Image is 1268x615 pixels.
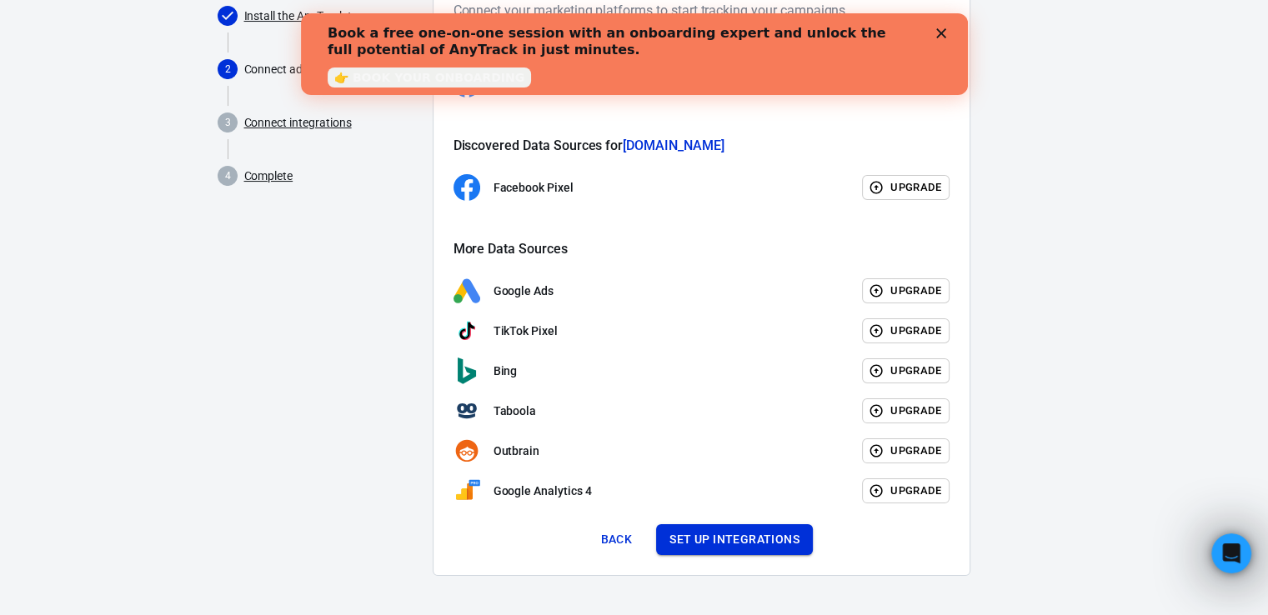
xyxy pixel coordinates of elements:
text: 2 [224,63,230,75]
p: Taboola [494,402,537,420]
h5: Discovered Data Sources for [454,137,950,154]
text: 3 [224,117,230,128]
p: TikTok Pixel [494,322,558,340]
p: Connect ad networks [244,61,419,78]
a: Install the AnyTrack tag [244,7,365,25]
button: Upgrade [862,438,950,464]
p: Google Analytics 4 [494,482,592,500]
iframe: Intercom live chat [1211,533,1251,573]
p: Outbrain [494,442,540,460]
p: Facebook Pixel [494,179,574,197]
a: Connect integrations [244,114,352,132]
a: Complete [244,167,293,185]
button: Set up integrations [656,524,813,555]
text: 4 [224,170,230,182]
button: Upgrade [862,318,950,344]
button: Back [589,524,643,555]
p: Google Ads [494,282,554,300]
div: Close [635,15,652,25]
span: [DOMAIN_NAME] [623,137,724,153]
iframe: Intercom live chat banner [301,13,968,95]
button: Upgrade [862,278,950,304]
h5: More Data Sources [454,241,950,257]
button: Upgrade [862,358,950,384]
p: Bing [494,362,518,380]
button: Upgrade [862,398,950,424]
button: Upgrade [862,478,950,504]
button: Upgrade [862,175,950,201]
